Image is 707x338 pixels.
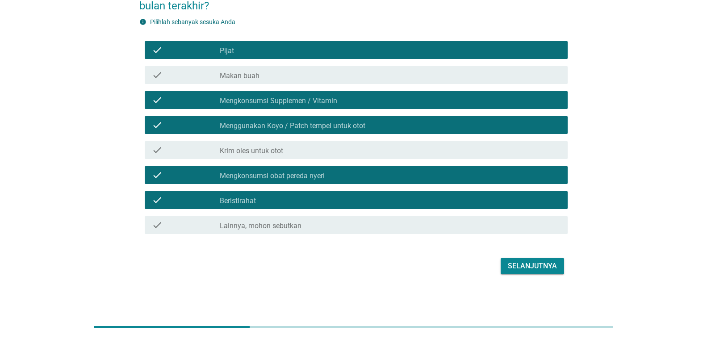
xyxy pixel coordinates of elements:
[220,46,234,55] label: Pijat
[152,220,163,230] i: check
[139,18,146,25] i: info
[220,221,301,230] label: Lainnya, mohon sebutkan
[152,195,163,205] i: check
[220,146,283,155] label: Krim oles untuk otot
[150,18,235,25] label: Pilihlah sebanyak sesuka Anda
[501,258,564,274] button: Selanjutnya
[220,71,259,80] label: Makan buah
[152,170,163,180] i: check
[152,45,163,55] i: check
[220,196,256,205] label: Beristirahat
[152,120,163,130] i: check
[508,261,557,271] div: Selanjutnya
[152,95,163,105] i: check
[220,171,325,180] label: Mengkonsumsi obat pereda nyeri
[152,70,163,80] i: check
[220,96,337,105] label: Mengkonsumsi Supplemen / Vitamin
[220,121,365,130] label: Menggunakan Koyo / Patch tempel untuk otot
[152,145,163,155] i: check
